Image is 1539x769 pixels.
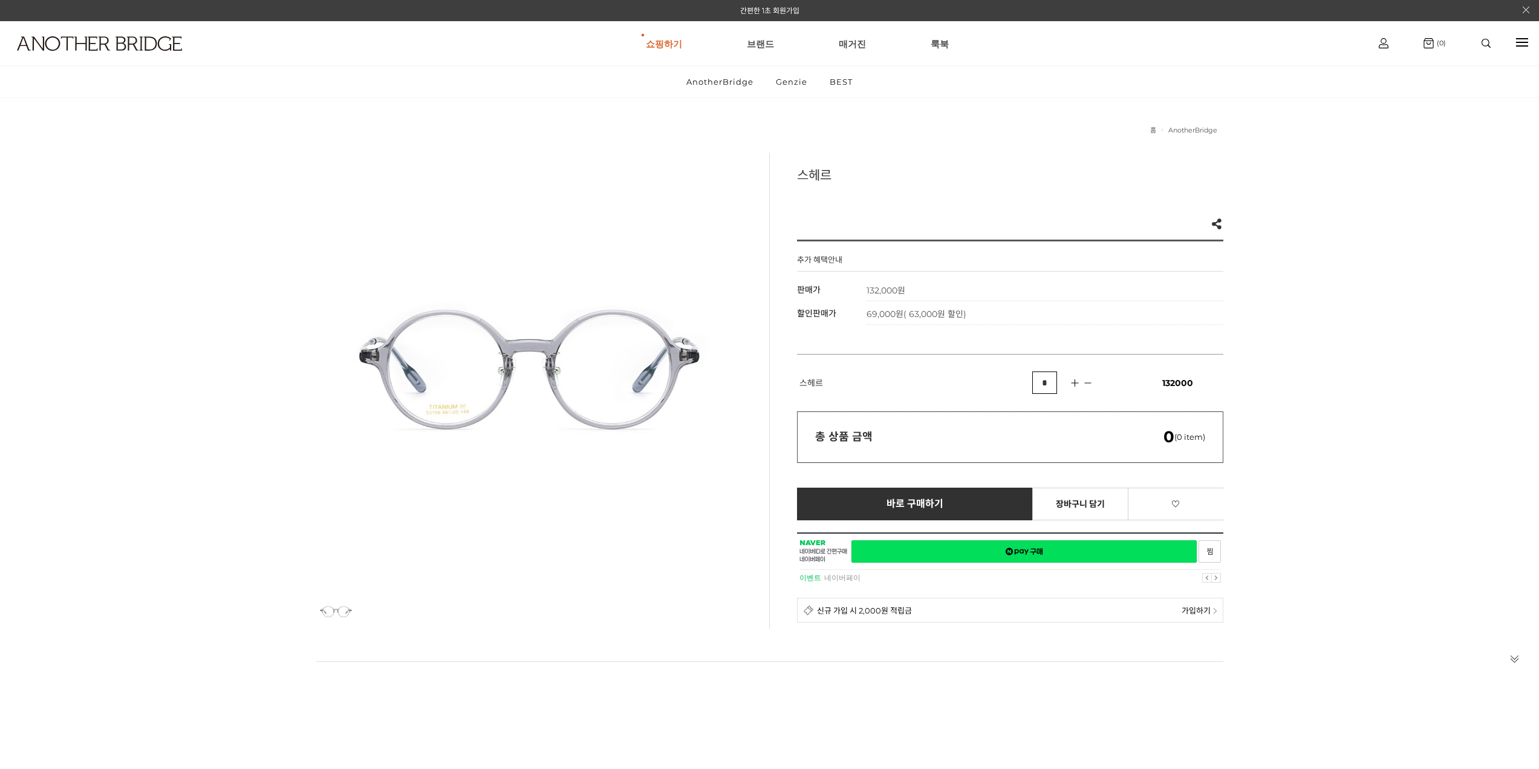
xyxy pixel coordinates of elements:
a: 새창 [851,540,1197,563]
a: BEST [819,66,863,97]
img: logo [17,36,182,51]
img: detail_membership.png [804,605,814,615]
span: 69,000원 [867,309,966,319]
img: cart [1423,38,1434,48]
span: 132000 [1162,378,1193,388]
span: 할인판매가 [797,308,836,319]
a: (0) [1423,38,1446,48]
span: 신규 가입 시 2,000원 적립금 [817,604,912,616]
span: (0) [1434,39,1446,47]
span: ( 63,000원 할인) [903,309,966,319]
a: 홈 [1150,126,1156,134]
a: AnotherBridge [1168,126,1217,134]
a: 매거진 [839,22,866,65]
strong: 총 상품 금액 [815,430,873,443]
a: 장바구니 담기 [1032,488,1128,520]
span: 가입하기 [1182,604,1211,616]
img: d510b45a4ad4f995a62eae61b81610e8.jpg [316,592,356,631]
a: 바로 구매하기 [797,488,1033,520]
a: logo [6,36,237,80]
a: 쇼핑하기 [646,22,682,65]
span: 바로 구매하기 [887,499,944,509]
strong: 132,000원 [867,285,905,296]
strong: 이벤트 [799,574,821,582]
h3: 스헤르 [797,165,1223,183]
img: 수량증가 [1066,377,1084,389]
a: 새창 [1199,540,1221,563]
span: 판매가 [797,284,821,295]
a: 신규 가입 시 2,000원 적립금 가입하기 [797,598,1223,623]
td: 스헤르 [797,355,1033,411]
img: 수량감소 [1079,378,1096,388]
a: AnotherBridge [676,66,764,97]
img: npay_sp_more.png [1213,608,1217,614]
a: 룩북 [931,22,949,65]
a: 간편한 1초 회원가입 [740,6,799,15]
img: search [1482,39,1491,48]
h4: 추가 혜택안내 [797,254,842,271]
a: 브랜드 [747,22,774,65]
span: (0 item) [1163,432,1205,442]
em: 0 [1163,427,1174,447]
a: Genzie [766,66,818,97]
img: d510b45a4ad4f995a62eae61b81610e8.jpg [316,153,743,580]
a: 네이버페이 [824,574,861,582]
img: cart [1379,38,1388,48]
